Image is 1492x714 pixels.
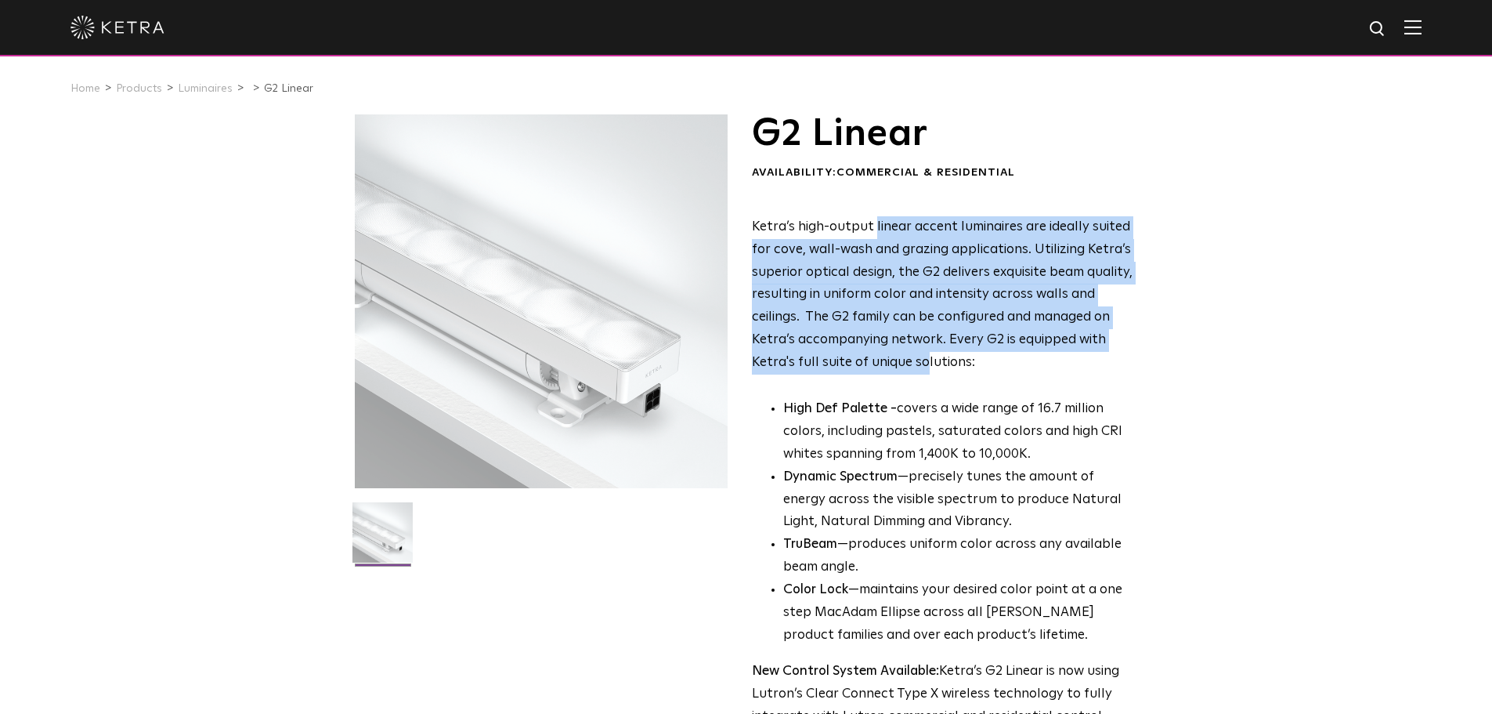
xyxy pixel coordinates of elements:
[752,114,1133,154] h1: G2 Linear
[1404,20,1422,34] img: Hamburger%20Nav.svg
[783,402,897,415] strong: High Def Palette -
[783,466,1133,535] li: —precisely tunes the amount of energy across the visible spectrum to produce Natural Light, Natur...
[752,216,1133,375] p: Ketra’s high-output linear accent luminaires are ideally suited for cove, wall-wash and grazing a...
[178,83,233,94] a: Luminaires
[783,579,1133,647] li: —maintains your desired color point at a one step MacAdam Ellipse across all [PERSON_NAME] produc...
[783,583,848,596] strong: Color Lock
[836,167,1015,178] span: Commercial & Residential
[264,83,313,94] a: G2 Linear
[783,538,837,551] strong: TruBeam
[116,83,162,94] a: Products
[783,398,1133,466] p: covers a wide range of 16.7 million colors, including pastels, saturated colors and high CRI whit...
[1368,20,1388,39] img: search icon
[70,83,100,94] a: Home
[783,534,1133,579] li: —produces uniform color across any available beam angle.
[783,470,898,484] strong: Dynamic Spectrum
[752,165,1133,181] div: Availability:
[70,16,164,39] img: ketra-logo-2019-white
[752,665,939,678] strong: New Control System Available:
[352,502,413,574] img: G2-Linear-2021-Web-Square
